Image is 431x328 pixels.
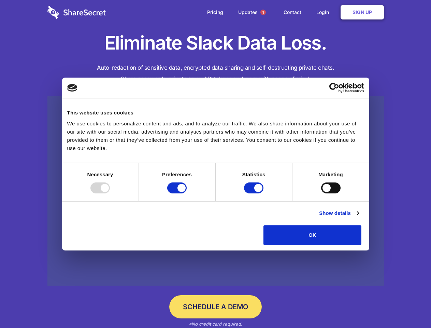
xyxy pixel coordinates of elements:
a: Usercentrics Cookiebot - opens in a new window [304,83,364,93]
a: Show details [319,209,359,217]
img: logo-wordmark-white-trans-d4663122ce5f474addd5e946df7df03e33cb6a1c49d2221995e7729f52c070b2.svg [47,6,106,19]
img: logo [67,84,77,92]
button: OK [263,225,361,245]
strong: Preferences [162,172,192,177]
a: Sign Up [341,5,384,19]
h4: Auto-redaction of sensitive data, encrypted data sharing and self-destructing private chats. Shar... [47,62,384,85]
strong: Necessary [87,172,113,177]
strong: Statistics [242,172,265,177]
div: We use cookies to personalize content and ads, and to analyze our traffic. We also share informat... [67,120,364,152]
div: This website uses cookies [67,109,364,117]
a: Wistia video thumbnail [47,96,384,286]
a: Schedule a Demo [169,295,262,318]
span: 1 [260,10,266,15]
em: *No credit card required. [189,321,242,327]
a: Contact [277,2,308,23]
strong: Marketing [318,172,343,177]
h1: Eliminate Slack Data Loss. [47,31,384,55]
a: Pricing [200,2,230,23]
a: Login [310,2,339,23]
